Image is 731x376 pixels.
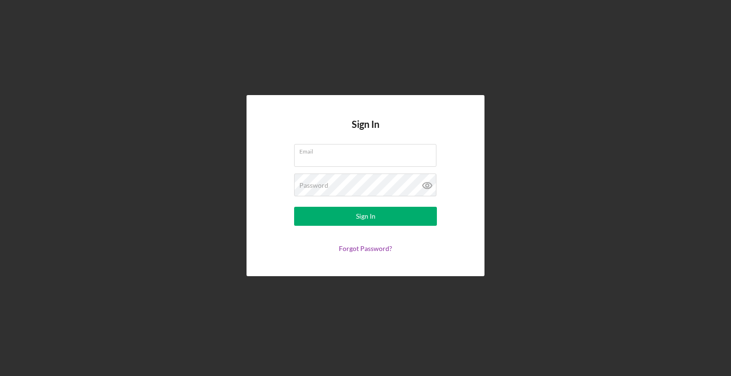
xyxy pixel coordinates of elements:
h4: Sign In [352,119,379,144]
button: Sign In [294,207,437,226]
label: Email [299,145,436,155]
a: Forgot Password? [339,244,392,252]
label: Password [299,182,328,189]
div: Sign In [356,207,375,226]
